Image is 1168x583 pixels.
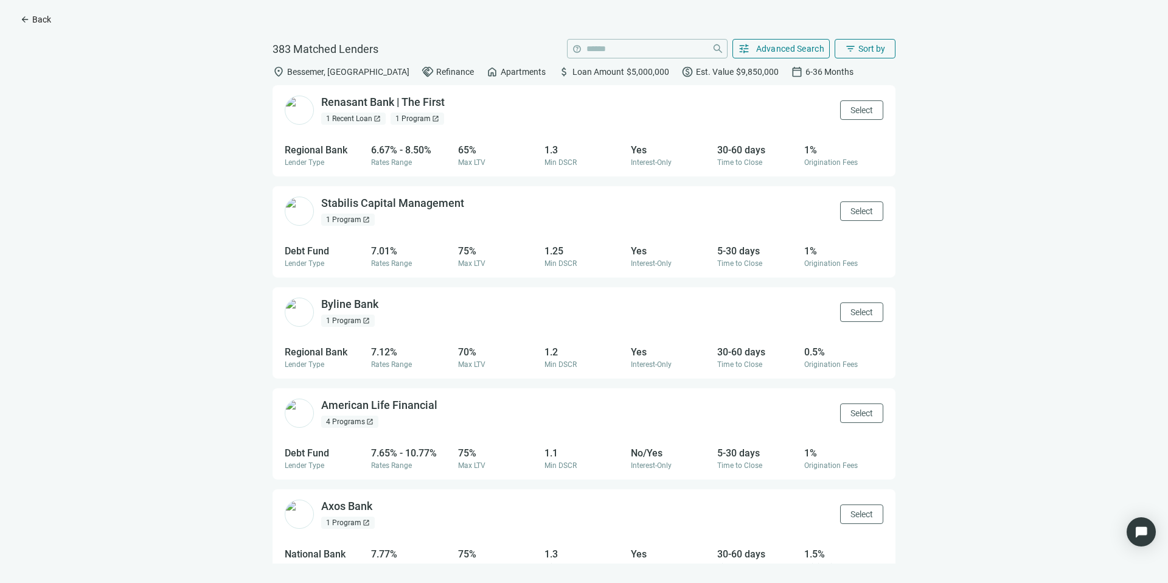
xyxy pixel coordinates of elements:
span: Interest-Only [631,259,672,268]
span: Select [850,509,873,519]
div: 4 Programs [321,416,378,428]
div: Axos Bank [321,499,372,514]
span: Origination Fees [804,461,858,470]
div: 5-30 days [717,447,796,459]
span: filter_list [845,43,856,54]
div: Loan Amount [558,66,669,78]
div: Open Intercom Messenger [1127,517,1156,546]
span: open_in_new [363,216,370,223]
div: 75% [458,245,537,257]
span: Origination Fees [804,259,858,268]
div: 75% [458,548,537,560]
span: Bessemer, [GEOGRAPHIC_DATA] [287,67,409,77]
div: Yes [631,548,710,560]
span: Time to Close [717,461,762,470]
span: Apartments [501,67,546,77]
div: 1.3 [544,548,624,560]
div: No/Yes [631,447,710,459]
img: 3e120cb6-ead1-4b0b-ae39-01cf7ea17a35 [285,96,314,125]
span: $9,850,000 [736,67,779,77]
button: Select [840,504,883,524]
div: 75% [458,447,537,459]
span: Interest-Only [631,158,672,167]
span: open_in_new [374,115,381,122]
div: Renasant Bank | The First [321,95,445,110]
div: Yes [631,245,710,257]
div: Debt Fund [285,245,364,257]
span: Min DSCR [544,461,577,470]
div: 7.65% - 10.77% [371,447,450,459]
div: 30-60 days [717,346,796,358]
span: Max LTV [458,562,485,571]
span: Rates Range [371,461,412,470]
span: Rates Range [371,360,412,369]
span: open_in_new [366,418,374,425]
span: Origination Fees [804,158,858,167]
span: Rates Range [371,259,412,268]
span: Select [850,105,873,115]
div: 1.5% [804,548,883,560]
span: Lender Type [285,461,324,470]
div: Yes [631,346,710,358]
span: home [486,66,498,78]
span: Max LTV [458,461,485,470]
div: 1% [804,447,883,459]
span: Min DSCR [544,158,577,167]
img: 4cf2550b-7756-46e2-8d44-f8b267530c12.png [285,298,314,327]
span: open_in_new [363,519,370,526]
span: tune [738,43,750,55]
span: paid [681,66,693,78]
span: Select [850,206,873,216]
span: Time to Close [717,158,762,167]
span: Rates Range [371,562,412,571]
span: open_in_new [432,115,439,122]
span: Advanced Search [756,44,825,54]
div: American Life Financial [321,398,437,413]
div: National Bank [285,548,364,560]
button: Select [840,403,883,423]
span: Lender Type [285,360,324,369]
span: Max LTV [458,259,485,268]
div: 1 Program [321,214,375,226]
span: Refinance [436,67,474,77]
button: Select [840,100,883,120]
span: Interest-Only [631,360,672,369]
span: Select [850,307,873,317]
span: help [572,44,582,54]
span: $5,000,000 [627,67,669,77]
img: 6354bb2f-8f88-4908-ac13-d8ab8308d305 [285,399,314,428]
div: 1.1 [544,447,624,459]
div: 1 Recent Loan [321,113,386,125]
span: Lender Type [285,562,324,571]
div: 7.12% [371,346,450,358]
span: location_on [273,66,285,78]
div: 7.77% [371,548,450,560]
span: Back [32,15,51,24]
span: calendar_today [791,66,803,78]
span: Lender Type [285,158,324,167]
img: cdd41f87-75b0-4347-a0a4-15f16bf32828.png [285,197,314,226]
button: filter_listSort by [835,39,895,58]
span: Min DSCR [544,259,577,268]
div: Yes [631,144,710,156]
span: Time to Close [717,360,762,369]
span: Time to Close [717,259,762,268]
div: Debt Fund [285,447,364,459]
span: Max LTV [458,360,485,369]
div: Regional Bank [285,144,364,156]
div: 1% [804,144,883,156]
span: Origination Fees [804,360,858,369]
span: arrow_back [20,15,30,24]
div: 7.01% [371,245,450,257]
span: attach_money [558,66,570,78]
div: 1% [804,245,883,257]
div: 1 Program [321,315,375,327]
span: Sort by [858,44,885,54]
span: Time to Close [717,562,762,571]
button: arrow_backBack [10,10,61,29]
div: 1 Program [391,113,444,125]
span: open_in_new [363,317,370,324]
span: Lender Type [285,259,324,268]
span: Rates Range [371,158,412,167]
div: Est. Value [681,66,779,78]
